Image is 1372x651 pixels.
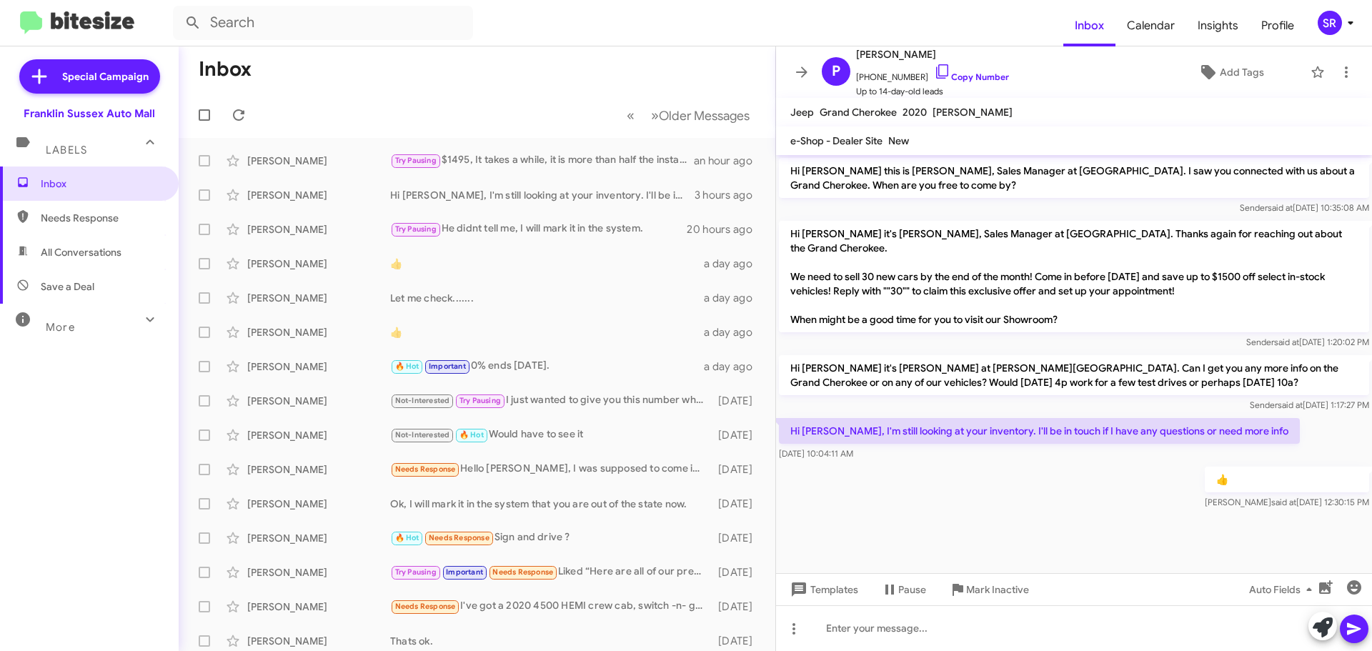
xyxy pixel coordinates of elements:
[247,428,390,442] div: [PERSON_NAME]
[695,188,764,202] div: 3 hours ago
[390,497,711,511] div: Ok, I will mark it in the system that you are out of the state now.
[390,427,711,443] div: Would have to see it
[934,71,1009,82] a: Copy Number
[41,279,94,294] span: Save a Deal
[390,221,687,237] div: He didnt tell me, I will mark it in the system.
[1318,11,1342,35] div: SR
[390,358,704,374] div: 0% ends [DATE].
[1157,59,1303,85] button: Add Tags
[247,497,390,511] div: [PERSON_NAME]
[46,144,87,156] span: Labels
[1268,202,1293,213] span: said at
[395,362,419,371] span: 🔥 Hot
[390,257,704,271] div: 👍
[199,58,252,81] h1: Inbox
[390,188,695,202] div: Hi [PERSON_NAME], I'm still looking at your inventory. I'll be in touch if I have any questions o...
[41,211,162,225] span: Needs Response
[41,245,121,259] span: All Conversations
[704,325,764,339] div: a day ago
[395,533,419,542] span: 🔥 Hot
[1274,337,1299,347] span: said at
[776,577,870,602] button: Templates
[46,321,75,334] span: More
[888,134,909,147] span: New
[247,222,390,237] div: [PERSON_NAME]
[390,461,711,477] div: Hello [PERSON_NAME], I was supposed to come in a few weeks ago but had a family emergency down in...
[247,257,390,271] div: [PERSON_NAME]
[492,567,553,577] span: Needs Response
[395,224,437,234] span: Try Pausing
[247,154,390,168] div: [PERSON_NAME]
[390,564,711,580] div: Liked “Here are all of our pre-owned Wranglers”
[459,396,501,405] span: Try Pausing
[24,106,155,121] div: Franklin Sussex Auto Mall
[966,577,1029,602] span: Mark Inactive
[247,565,390,580] div: [PERSON_NAME]
[704,257,764,271] div: a day ago
[711,394,764,408] div: [DATE]
[627,106,635,124] span: «
[1115,5,1186,46] a: Calendar
[1238,577,1329,602] button: Auto Fields
[779,158,1369,198] p: Hi [PERSON_NAME] this is [PERSON_NAME], Sales Manager at [GEOGRAPHIC_DATA]. I saw you connected w...
[62,69,149,84] span: Special Campaign
[247,325,390,339] div: [PERSON_NAME]
[390,598,711,615] div: I've got a 2020 4500 HEMI crew cab, switch -n- go (dumpster & flatbed) with about 7000 miles
[390,530,711,546] div: Sign and drive ?
[779,448,853,459] span: [DATE] 10:04:11 AM
[1249,577,1318,602] span: Auto Fields
[390,392,711,409] div: I just wanted to give you this number which had to be authorized from the executive level. It is ...
[711,462,764,477] div: [DATE]
[1063,5,1115,46] a: Inbox
[870,577,938,602] button: Pause
[1246,337,1369,347] span: Sender [DATE] 1:20:02 PM
[711,565,764,580] div: [DATE]
[1220,59,1264,85] span: Add Tags
[395,567,437,577] span: Try Pausing
[1186,5,1250,46] a: Insights
[787,577,858,602] span: Templates
[395,396,450,405] span: Not-Interested
[459,430,484,439] span: 🔥 Hot
[711,634,764,648] div: [DATE]
[1278,399,1303,410] span: said at
[619,101,758,130] nav: Page navigation example
[390,634,711,648] div: Thats ok.
[247,291,390,305] div: [PERSON_NAME]
[704,359,764,374] div: a day ago
[429,533,489,542] span: Needs Response
[790,106,814,119] span: Jeep
[711,497,764,511] div: [DATE]
[1205,497,1369,507] span: [PERSON_NAME] [DATE] 12:30:15 PM
[395,156,437,165] span: Try Pausing
[247,188,390,202] div: [PERSON_NAME]
[856,63,1009,84] span: [PHONE_NUMBER]
[390,291,704,305] div: Let me check.......
[446,567,483,577] span: Important
[41,177,162,191] span: Inbox
[790,134,883,147] span: e-Shop - Dealer Site
[247,600,390,614] div: [PERSON_NAME]
[704,291,764,305] div: a day ago
[247,359,390,374] div: [PERSON_NAME]
[832,60,840,83] span: P
[779,355,1369,395] p: Hi [PERSON_NAME] it's [PERSON_NAME] at [PERSON_NAME][GEOGRAPHIC_DATA]. Can I get you any more inf...
[779,418,1300,444] p: Hi [PERSON_NAME], I'm still looking at your inventory. I'll be in touch if I have any questions o...
[390,325,704,339] div: 👍
[711,531,764,545] div: [DATE]
[856,46,1009,63] span: [PERSON_NAME]
[938,577,1040,602] button: Mark Inactive
[173,6,473,40] input: Search
[933,106,1013,119] span: [PERSON_NAME]
[820,106,897,119] span: Grand Cherokee
[642,101,758,130] button: Next
[779,221,1369,332] p: Hi [PERSON_NAME] it's [PERSON_NAME], Sales Manager at [GEOGRAPHIC_DATA]. Thanks again for reachin...
[390,152,694,169] div: $1495, It takes a while, it is more than half the install cost.
[687,222,764,237] div: 20 hours ago
[856,84,1009,99] span: Up to 14-day-old leads
[1250,5,1306,46] a: Profile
